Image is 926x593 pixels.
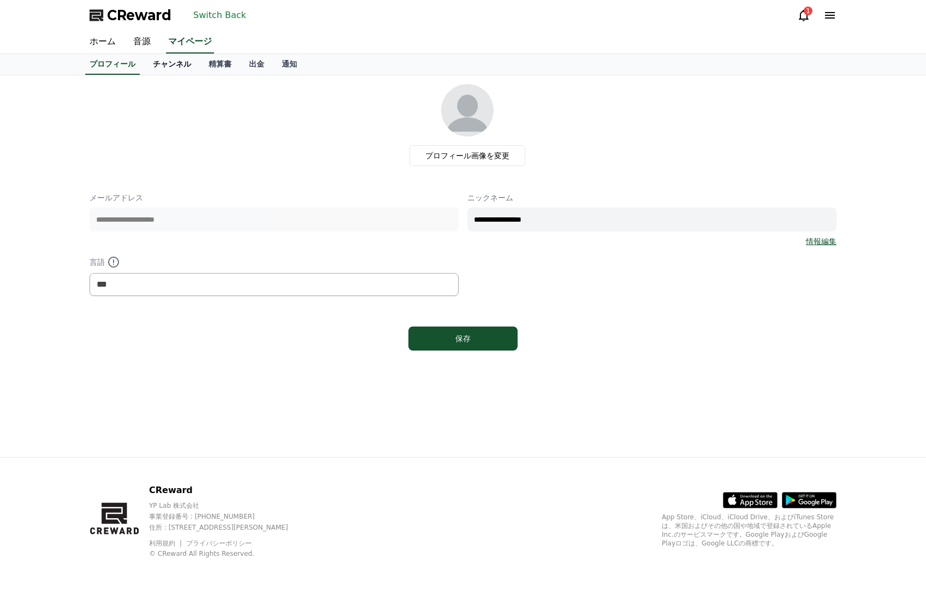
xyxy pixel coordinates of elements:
[144,54,200,75] a: チャンネル
[81,31,124,54] a: ホーム
[149,523,307,532] p: 住所 : [STREET_ADDRESS][PERSON_NAME]
[107,7,171,24] span: CReward
[85,54,140,75] a: プロフィール
[467,192,836,203] p: ニックネーム
[149,512,307,521] p: 事業登録番号 : [PHONE_NUMBER]
[186,539,252,547] a: プライバシーポリシー
[90,192,459,203] p: メールアドレス
[240,54,273,75] a: 出金
[149,539,183,547] a: 利用規約
[441,84,494,137] img: profile_image
[273,54,306,75] a: 通知
[804,7,812,15] div: 1
[149,501,307,510] p: YP Lab 株式会社
[806,236,836,247] a: 情報編集
[90,7,171,24] a: CReward
[200,54,240,75] a: 精算書
[149,484,307,497] p: CReward
[149,549,307,558] p: © CReward All Rights Reserved.
[408,327,518,351] button: 保存
[189,7,251,24] button: Switch Back
[166,31,214,54] a: マイページ
[797,9,810,22] a: 1
[409,145,525,166] label: プロフィール画像を変更
[90,256,459,269] p: 言語
[430,333,496,344] div: 保存
[124,31,159,54] a: 音源
[662,513,836,548] p: App Store、iCloud、iCloud Drive、およびiTunes Storeは、米国およびその他の国や地域で登録されているApple Inc.のサービスマークです。Google P...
